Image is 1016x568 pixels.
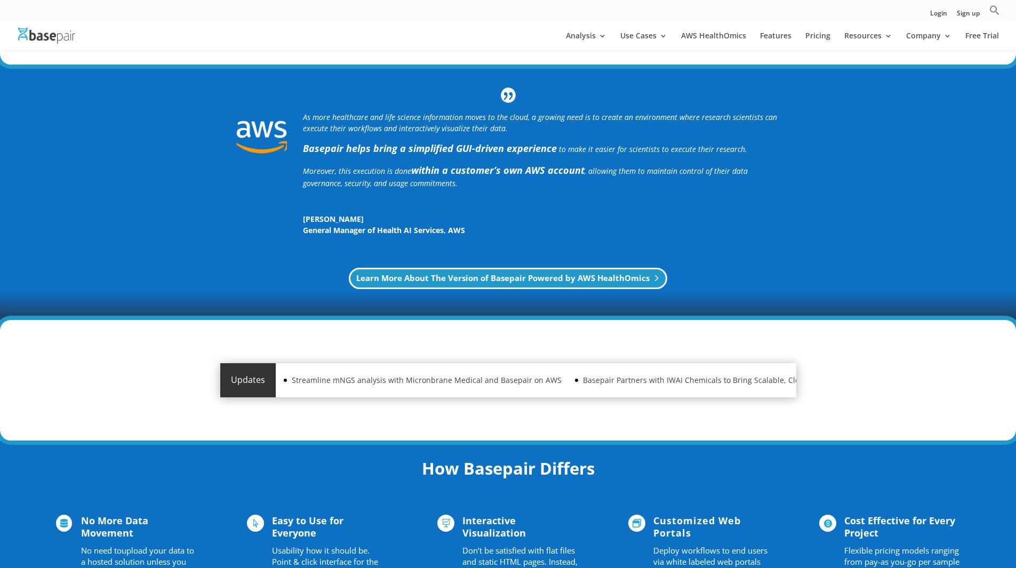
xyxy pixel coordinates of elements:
strong: Basepair helps bring a simplified GUI-driven experience [303,142,557,155]
iframe: Drift Widget Chat Controller [811,491,1003,555]
a: Use Cases [620,32,667,50]
div: Updates [220,363,276,397]
span:  [628,515,645,532]
a: Login [930,10,947,21]
i: As more healthcare and life science information moves to the cloud, a growing need is to create a... [303,112,777,133]
a: Analysis [566,32,606,50]
span: Moreover, this execution is done , allowing them to maintain control of their data governance, se... [303,166,748,188]
span: General Manager of Health AI Services [303,225,444,235]
strong: How Basepair Differs [422,457,595,479]
span: No need to [81,545,122,556]
span: Easy to Use for Everyone [272,514,343,539]
a: Company [906,32,951,50]
span: Customized Web Portals [653,514,741,539]
a: Pricing [805,32,830,50]
span: to make it easier for scientists to execute their research. [559,144,747,154]
a: AWS HealthOmics [681,32,746,50]
span: No More Data Movement [81,514,148,539]
span: AWS [448,225,465,235]
span: , [444,225,446,235]
a: Sign up [957,10,980,21]
span:  [56,515,72,532]
span:  [247,515,264,532]
a: Learn More About The Version of Basepair Powered by AWS HealthOmics [349,268,667,290]
b: within a customer’s own AWS account [411,164,585,177]
span: Interactive Visualization [462,514,526,539]
a: Features [760,32,791,50]
a: Search Icon Link [989,5,1000,21]
span:  [437,515,454,532]
a: Resources [844,32,892,50]
img: Basepair [18,28,75,43]
a: Free Trial [965,32,999,50]
span: [PERSON_NAME] [303,213,780,225]
svg: Search [989,5,1000,15]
